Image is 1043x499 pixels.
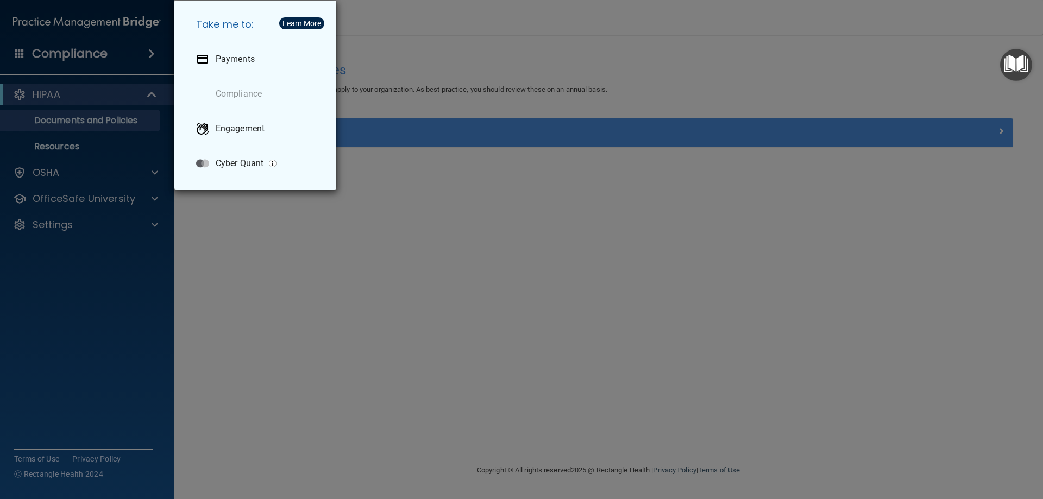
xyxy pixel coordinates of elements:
[187,44,328,74] a: Payments
[216,123,265,134] p: Engagement
[187,9,328,40] h5: Take me to:
[279,17,324,29] button: Learn More
[282,20,321,27] div: Learn More
[216,54,255,65] p: Payments
[216,158,263,169] p: Cyber Quant
[187,113,328,144] a: Engagement
[1000,49,1032,81] button: Open Resource Center
[187,79,328,109] a: Compliance
[187,148,328,179] a: Cyber Quant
